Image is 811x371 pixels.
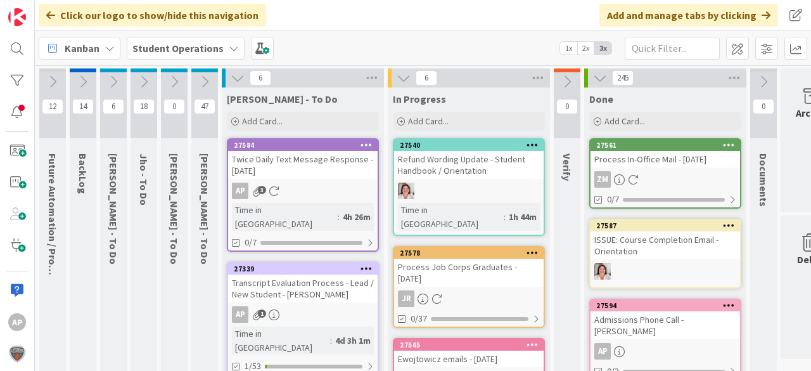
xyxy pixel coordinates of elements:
a: 27578Process Job Corps Graduates - [DATE]JR0/37 [393,246,545,328]
span: 18 [133,99,155,114]
div: ZM [591,171,740,188]
span: 0/7 [245,236,257,249]
div: Refund Wording Update - Student Handbook / Orientation [394,151,544,179]
img: Visit kanbanzone.com [8,8,26,26]
div: Process Job Corps Graduates - [DATE] [394,259,544,287]
span: Verify [561,153,573,181]
img: EW [398,183,414,199]
div: 27540 [400,141,544,150]
span: Kanban [65,41,99,56]
div: ZM [594,171,611,188]
div: EW [394,183,544,199]
div: Click our logo to show/hide this navigation [39,4,266,27]
div: 27594 [591,300,740,311]
div: AP [591,343,740,360]
span: Add Card... [604,115,645,127]
div: 4d 3h 1m [332,334,374,348]
div: 27561Process In-Office Mail - [DATE] [591,140,740,167]
span: 1 [258,309,266,318]
div: 27587 [596,221,740,230]
div: 27578 [394,247,544,259]
div: 27587ISSUE: Course Completion Email - Orientation [591,220,740,259]
img: EW [594,263,611,280]
div: 4h 26m [340,210,374,224]
span: : [504,210,506,224]
a: 27587ISSUE: Course Completion Email - OrientationEW [589,219,741,289]
span: 6 [250,70,271,86]
div: Add and manage tabs by clicking [599,4,778,27]
span: Eric - To Do [198,153,211,264]
span: Amanda - To Do [227,93,338,105]
span: 245 [612,70,634,86]
span: 0/37 [411,312,427,325]
div: Time in [GEOGRAPHIC_DATA] [398,203,504,231]
span: BackLog [77,153,89,194]
span: 2x [577,42,594,55]
div: 27561 [591,140,740,151]
span: 6 [103,99,124,114]
span: 3x [594,42,611,55]
div: 27565Ewojtowicz emails - [DATE] [394,339,544,367]
span: Add Card... [408,115,449,127]
div: 27565 [400,341,544,349]
div: Admissions Phone Call - [PERSON_NAME] [591,311,740,339]
div: Ewojtowicz emails - [DATE] [394,351,544,367]
span: 0 [556,99,578,114]
div: ISSUE: Course Completion Email - Orientation [591,231,740,259]
div: AP [232,306,248,323]
div: EW [591,263,740,280]
div: 27587 [591,220,740,231]
span: : [338,210,340,224]
div: 27339Transcript Evaluation Process - Lead / New Student - [PERSON_NAME] [228,263,378,303]
span: Add Card... [242,115,283,127]
div: Time in [GEOGRAPHIC_DATA] [232,327,330,355]
span: 47 [194,99,215,114]
span: 0 [163,99,185,114]
div: 1h 44m [506,210,540,224]
span: Future Automation / Process Building [46,153,59,326]
span: Zaida - To Do [168,153,181,264]
span: 3 [258,186,266,194]
a: 27584Twice Daily Text Message Response - [DATE]APTime in [GEOGRAPHIC_DATA]:4h 26m0/7 [227,138,379,252]
div: AP [594,343,611,360]
div: AP [232,183,248,199]
span: Emilie - To Do [107,153,120,264]
input: Quick Filter... [625,37,720,60]
div: 27594 [596,301,740,310]
div: 27584 [234,141,378,150]
div: 27339 [234,264,378,273]
div: Time in [GEOGRAPHIC_DATA] [232,203,338,231]
div: 27339 [228,263,378,275]
span: : [330,334,332,348]
div: JR [394,290,544,307]
div: JR [398,290,414,307]
span: In Progress [393,93,446,105]
span: 12 [42,99,63,114]
div: 27578 [400,249,544,257]
div: 27540Refund Wording Update - Student Handbook / Orientation [394,140,544,179]
div: 27578Process Job Corps Graduates - [DATE] [394,247,544,287]
a: 27561Process In-Office Mail - [DATE]ZM0/7 [589,138,741,209]
div: Process In-Office Mail - [DATE] [591,151,740,167]
div: AP [228,183,378,199]
div: 27584 [228,140,378,151]
img: avatar [8,345,26,363]
span: Jho - To Do [137,153,150,205]
div: AP [228,306,378,323]
div: 27565 [394,339,544,351]
div: 27561 [596,141,740,150]
span: Done [589,93,613,105]
a: 27540Refund Wording Update - Student Handbook / OrientationEWTime in [GEOGRAPHIC_DATA]:1h 44m [393,138,545,236]
div: Transcript Evaluation Process - Lead / New Student - [PERSON_NAME] [228,275,378,303]
b: Student Operations [132,42,224,55]
span: Documents [757,153,770,207]
span: 6 [416,70,437,86]
span: 1x [560,42,577,55]
div: AP [8,313,26,331]
div: 27584Twice Daily Text Message Response - [DATE] [228,140,378,179]
div: 27594Admissions Phone Call - [PERSON_NAME] [591,300,740,339]
span: 14 [72,99,94,114]
div: Twice Daily Text Message Response - [DATE] [228,151,378,179]
span: 0/7 [607,193,619,206]
span: 0 [753,99,774,114]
